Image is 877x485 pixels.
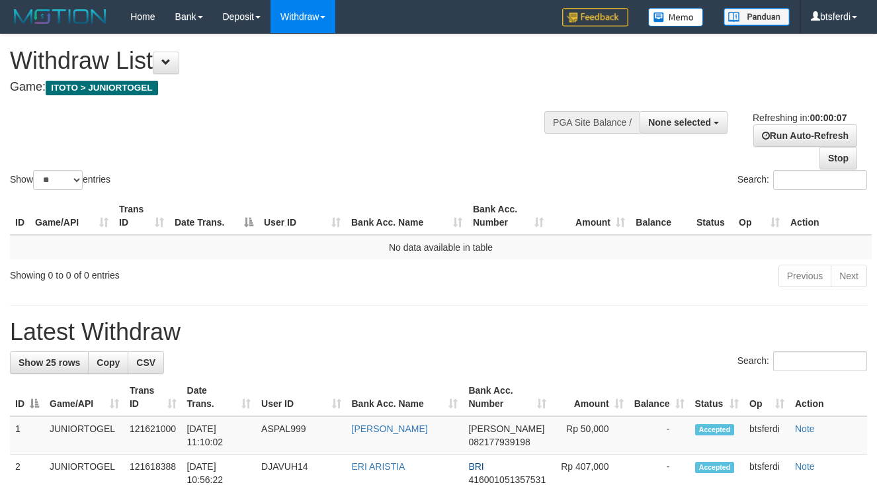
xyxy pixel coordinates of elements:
span: ITOTO > JUNIORTOGEL [46,81,158,95]
img: MOTION_logo.png [10,7,110,26]
th: Status: activate to sort column ascending [690,378,745,416]
a: Show 25 rows [10,351,89,374]
td: No data available in table [10,235,872,259]
td: [DATE] 11:10:02 [182,416,257,455]
div: Showing 0 to 0 of 0 entries [10,263,356,282]
th: Date Trans.: activate to sort column ascending [182,378,257,416]
th: Status [691,197,733,235]
a: ERI ARISTIA [352,461,405,472]
th: Op: activate to sort column ascending [733,197,785,235]
a: CSV [128,351,164,374]
a: Stop [819,147,857,169]
input: Search: [773,170,867,190]
label: Search: [737,170,867,190]
th: Game/API: activate to sort column ascending [44,378,124,416]
td: 121621000 [124,416,182,455]
span: CSV [136,357,155,368]
th: Amount: activate to sort column ascending [549,197,630,235]
img: panduan.png [724,8,790,26]
th: ID: activate to sort column descending [10,378,44,416]
th: Balance: activate to sort column ascending [629,378,690,416]
th: Game/API: activate to sort column ascending [30,197,114,235]
th: Date Trans.: activate to sort column descending [169,197,259,235]
strong: 00:00:07 [810,112,847,123]
td: - [629,416,690,455]
th: Amount: activate to sort column ascending [552,378,628,416]
span: Show 25 rows [19,357,80,368]
h1: Withdraw List [10,48,571,74]
a: Run Auto-Refresh [753,124,857,147]
label: Search: [737,351,867,371]
span: Copy 082177939198 to clipboard [468,437,530,447]
th: Bank Acc. Name: activate to sort column ascending [347,378,464,416]
a: Copy [88,351,128,374]
span: BRI [468,461,483,472]
h4: Game: [10,81,571,94]
button: None selected [640,111,728,134]
img: Feedback.jpg [562,8,628,26]
span: Copy [97,357,120,368]
th: Bank Acc. Name: activate to sort column ascending [346,197,468,235]
td: ASPAL999 [256,416,346,455]
input: Search: [773,351,867,371]
td: btsferdi [744,416,790,455]
h1: Latest Withdraw [10,319,867,345]
th: User ID: activate to sort column ascending [256,378,346,416]
th: Trans ID: activate to sort column ascending [124,378,182,416]
span: [PERSON_NAME] [468,423,544,434]
label: Show entries [10,170,110,190]
span: Accepted [695,424,735,435]
th: Trans ID: activate to sort column ascending [114,197,169,235]
td: Rp 50,000 [552,416,628,455]
th: ID [10,197,30,235]
th: Bank Acc. Number: activate to sort column ascending [463,378,552,416]
th: Action [790,378,867,416]
select: Showentries [33,170,83,190]
a: [PERSON_NAME] [352,423,428,434]
th: Balance [630,197,691,235]
th: Op: activate to sort column ascending [744,378,790,416]
span: None selected [648,117,711,128]
th: Action [785,197,872,235]
a: Previous [778,265,831,287]
span: Accepted [695,462,735,473]
div: PGA Site Balance / [544,111,640,134]
th: User ID: activate to sort column ascending [259,197,346,235]
td: JUNIORTOGEL [44,416,124,455]
span: Copy 416001051357531 to clipboard [468,474,546,485]
th: Bank Acc. Number: activate to sort column ascending [468,197,549,235]
a: Next [831,265,867,287]
td: 1 [10,416,44,455]
span: Refreshing in: [753,112,847,123]
img: Button%20Memo.svg [648,8,704,26]
a: Note [795,423,815,434]
a: Note [795,461,815,472]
